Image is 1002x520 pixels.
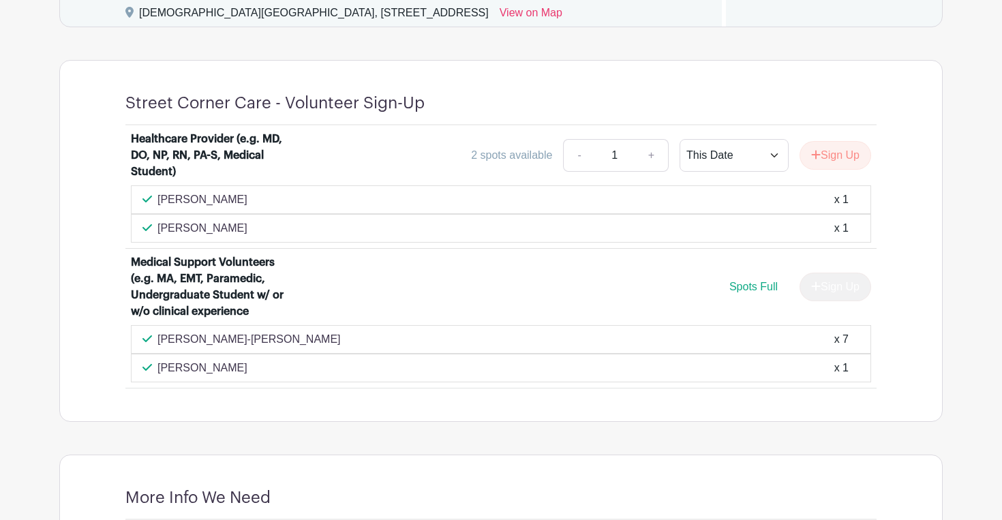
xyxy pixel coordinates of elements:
a: - [563,139,594,172]
div: 2 spots available [471,147,552,164]
a: View on Map [500,5,562,27]
p: [PERSON_NAME] [157,192,247,208]
h4: Street Corner Care - Volunteer Sign-Up [125,93,425,113]
button: Sign Up [800,141,871,170]
p: [PERSON_NAME] [157,360,247,376]
div: Medical Support Volunteers (e.g. MA, EMT, Paramedic, Undergraduate Student w/ or w/o clinical exp... [131,254,300,320]
a: + [635,139,669,172]
div: [DEMOGRAPHIC_DATA][GEOGRAPHIC_DATA], [STREET_ADDRESS] [139,5,489,27]
span: Spots Full [729,281,778,292]
div: x 1 [834,220,849,236]
p: [PERSON_NAME]-[PERSON_NAME] [157,331,341,348]
h4: More Info We Need [125,488,271,508]
div: x 1 [834,360,849,376]
p: [PERSON_NAME] [157,220,247,236]
div: Healthcare Provider (e.g. MD, DO, NP, RN, PA-S, Medical Student) [131,131,300,180]
div: x 1 [834,192,849,208]
div: x 7 [834,331,849,348]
